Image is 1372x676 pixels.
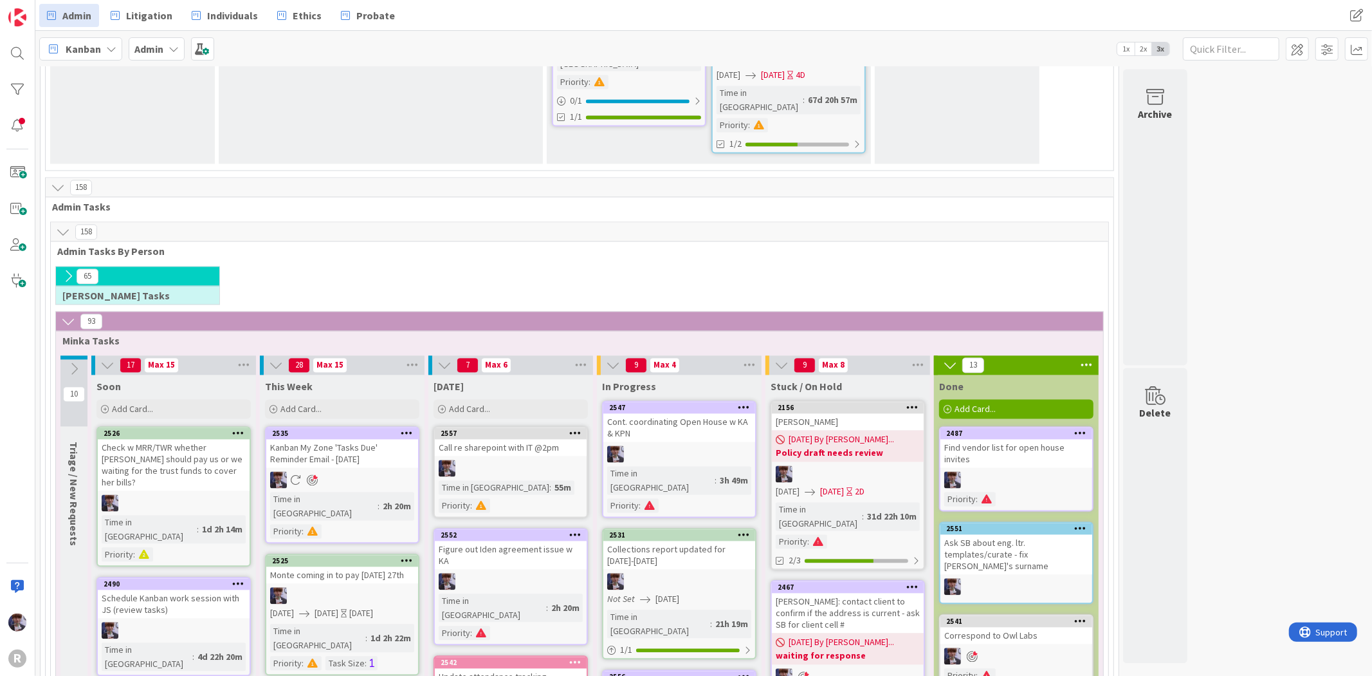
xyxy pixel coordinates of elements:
[772,402,924,414] div: 2156
[270,607,294,621] span: [DATE]
[778,583,924,592] div: 2467
[789,554,801,568] span: 2/3
[98,623,250,639] div: ML
[272,429,418,438] div: 2535
[441,531,587,540] div: 2552
[603,530,755,570] div: 2531Collections report updated for [DATE]-[DATE]
[655,593,679,606] span: [DATE]
[434,427,588,518] a: 2557Call re sharepoint with IT @2pmMLTime in [GEOGRAPHIC_DATA]:55mPriority:
[62,290,203,303] span: Kelly Tasks
[98,495,250,512] div: ML
[439,626,470,641] div: Priority
[771,401,925,570] a: 2156[PERSON_NAME][DATE] By [PERSON_NAME]...Policy draft needs reviewML[DATE][DATE]2DTime in [GEOG...
[441,659,587,668] div: 2542
[939,522,1093,605] a: 2551Ask SB about eng. ltr. templates/curate - fix [PERSON_NAME]'s surnameML
[715,474,717,488] span: :
[102,548,133,562] div: Priority
[68,442,80,547] span: Triage / New Requests
[194,650,246,664] div: 4d 22h 20m
[439,481,549,495] div: Time in [GEOGRAPHIC_DATA]
[570,95,582,108] span: 0 / 1
[485,362,508,369] div: Max 6
[607,499,639,513] div: Priority
[39,4,99,27] a: Admin
[717,118,748,133] div: Priority
[776,447,920,460] b: Policy draft needs review
[944,493,976,507] div: Priority
[820,485,844,499] span: [DATE]
[772,582,924,594] div: 2467
[197,523,199,537] span: :
[807,535,809,549] span: :
[609,404,755,413] div: 2547
[98,579,250,590] div: 2490
[729,138,742,151] span: 1/2
[607,467,715,495] div: Time in [GEOGRAPHIC_DATA]
[98,428,250,491] div: 2526Check w MRR/TWR whether [PERSON_NAME] should pay us or we waiting for the trust funds to cove...
[940,648,1092,665] div: ML
[133,548,135,562] span: :
[772,402,924,431] div: 2156[PERSON_NAME]
[77,269,98,285] span: 65
[199,523,246,537] div: 1d 2h 14m
[272,557,418,566] div: 2525
[439,574,455,590] img: ML
[940,535,1092,575] div: Ask SB about eng. ltr. templates/curate - fix [PERSON_NAME]'s surname
[470,499,472,513] span: :
[551,481,574,495] div: 55m
[940,579,1092,596] div: ML
[435,530,587,570] div: 2552Figure out Iden agreement issue w KA
[266,588,418,605] div: ML
[602,380,656,393] span: In Progress
[625,358,647,373] span: 9
[944,472,961,489] img: ML
[776,650,920,662] b: waiting for response
[66,41,101,57] span: Kanban
[603,402,755,414] div: 2547
[939,427,1093,512] a: 2487Find vendor list for open house invitesMLPriority:
[270,624,365,653] div: Time in [GEOGRAPHIC_DATA]
[434,380,464,393] span: Today
[940,440,1092,468] div: Find vendor list for open house invites
[112,404,153,415] span: Add Card...
[603,414,755,442] div: Cont. coordinating Open House w KA & KPN
[435,541,587,570] div: Figure out Iden agreement issue w KA
[439,460,455,477] img: ML
[1183,37,1279,61] input: Quick Filter...
[8,8,26,26] img: Visit kanbanzone.com
[761,69,785,82] span: [DATE]
[302,525,304,539] span: :
[796,69,805,82] div: 4D
[748,118,750,133] span: :
[603,446,755,463] div: ML
[265,554,419,676] a: 2525Monte coming in to pay [DATE] 27thML[DATE][DATE][DATE]Time in [GEOGRAPHIC_DATA]:1d 2h 22mPrio...
[192,650,194,664] span: :
[70,180,92,196] span: 158
[435,460,587,477] div: ML
[120,358,142,373] span: 17
[270,657,302,671] div: Priority
[712,617,751,632] div: 21h 19m
[367,632,414,646] div: 1d 2h 22m
[134,42,163,55] b: Admin
[434,529,588,646] a: 2552Figure out Iden agreement issue w KAMLTime in [GEOGRAPHIC_DATA]:2h 20mPriority:
[962,358,984,373] span: 13
[1117,42,1135,55] span: 1x
[710,617,712,632] span: :
[435,657,587,669] div: 2542
[940,472,1092,489] div: ML
[102,495,118,512] img: ML
[57,245,1092,258] span: Admin Tasks By Person
[717,69,740,82] span: [DATE]
[603,574,755,590] div: ML
[939,380,964,393] span: Done
[607,594,635,605] i: Not Set
[457,358,479,373] span: 7
[8,650,26,668] div: R
[602,529,756,660] a: 2531Collections report updated for [DATE]-[DATE]MLNot Set[DATE]Time in [GEOGRAPHIC_DATA]:21h 19m1/1
[63,387,85,402] span: 10
[8,614,26,632] img: ML
[803,93,805,108] span: :
[96,380,121,393] span: Soon
[98,440,250,491] div: Check w MRR/TWR whether [PERSON_NAME] should pay us or we waiting for the trust funds to cover he...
